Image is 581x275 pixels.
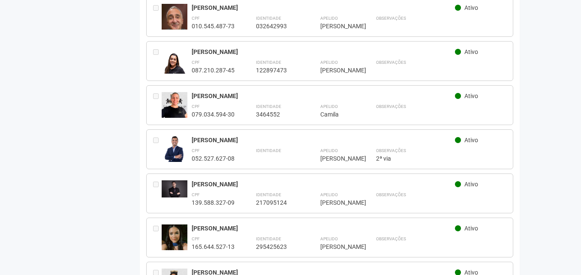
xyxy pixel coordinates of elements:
div: [PERSON_NAME] [192,180,455,188]
div: [PERSON_NAME] [192,224,455,232]
div: Entre em contato com a Aministração para solicitar o cancelamento ou 2a via [153,92,162,118]
div: Entre em contato com a Aministração para solicitar o cancelamento ou 2a via [153,48,162,74]
strong: CPF [192,60,200,65]
strong: Identidade [256,236,281,241]
strong: Identidade [256,192,281,197]
div: Entre em contato com a Aministração para solicitar o cancelamento ou 2a via [153,180,162,206]
strong: Apelido [320,60,338,65]
strong: Identidade [256,148,281,153]
strong: Identidade [256,16,281,21]
img: user.jpg [162,136,187,162]
div: Entre em contato com a Aministração para solicitar o cancelamento ou 2a via [153,136,162,162]
div: 122897473 [256,66,299,74]
img: user.jpg [162,4,187,34]
strong: Observações [376,236,406,241]
strong: CPF [192,236,200,241]
span: Ativo [464,181,478,188]
strong: Observações [376,60,406,65]
img: user.jpg [162,92,187,118]
strong: Observações [376,192,406,197]
div: 032642993 [256,22,299,30]
div: Entre em contato com a Aministração para solicitar o cancelamento ou 2a via [153,4,162,30]
strong: Apelido [320,104,338,109]
span: Ativo [464,93,478,99]
strong: Apelido [320,148,338,153]
span: Ativo [464,225,478,232]
strong: CPF [192,104,200,109]
img: user.jpg [162,48,187,94]
strong: Observações [376,148,406,153]
div: [PERSON_NAME] [192,48,455,56]
div: [PERSON_NAME] [192,4,455,12]
img: user.jpg [162,180,187,197]
strong: Identidade [256,60,281,65]
img: user.jpg [162,224,187,250]
div: [PERSON_NAME] [320,155,355,162]
div: [PERSON_NAME] [192,136,455,144]
span: Ativo [464,137,478,143]
div: Entre em contato com a Aministração para solicitar o cancelamento ou 2a via [153,224,162,251]
div: [PERSON_NAME] [320,243,355,251]
div: [PERSON_NAME] [320,199,355,206]
div: [PERSON_NAME] [320,22,355,30]
div: 087.210.287-45 [192,66,235,74]
div: [PERSON_NAME] [320,66,355,74]
span: Ativo [464,48,478,55]
strong: Apelido [320,16,338,21]
div: Camila [320,111,355,118]
div: 052.527.627-08 [192,155,235,162]
strong: Observações [376,104,406,109]
strong: CPF [192,148,200,153]
span: Ativo [464,4,478,11]
div: 295425623 [256,243,299,251]
div: 139.588.327-09 [192,199,235,206]
div: 165.644.527-13 [192,243,235,251]
div: 2ª via [376,155,507,162]
strong: CPF [192,192,200,197]
strong: Apelido [320,192,338,197]
strong: Identidade [256,104,281,109]
strong: Observações [376,16,406,21]
div: 010.545.487-73 [192,22,235,30]
div: 217095124 [256,199,299,206]
div: 079.034.594-30 [192,111,235,118]
div: 3464552 [256,111,299,118]
strong: Apelido [320,236,338,241]
div: [PERSON_NAME] [192,92,455,100]
strong: CPF [192,16,200,21]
